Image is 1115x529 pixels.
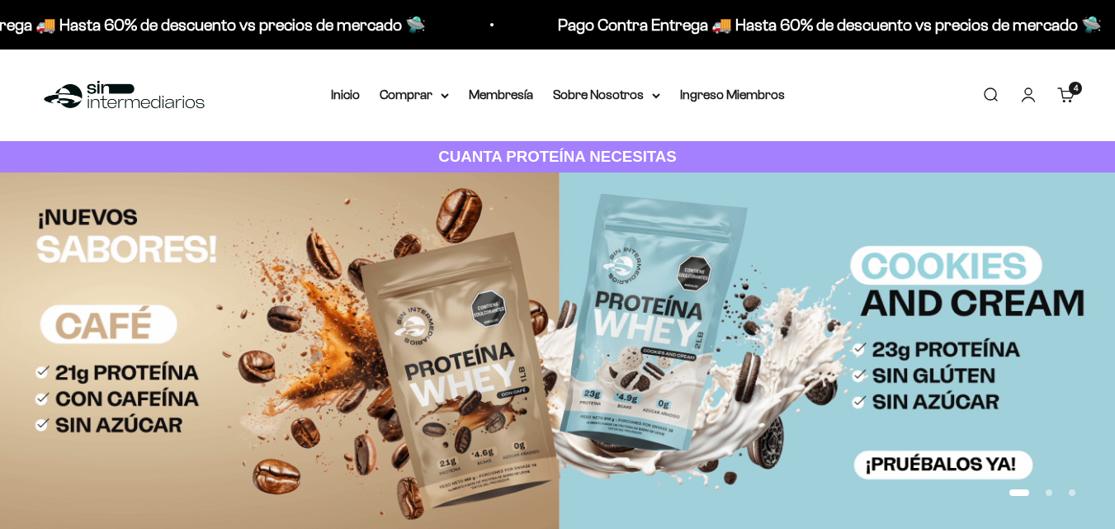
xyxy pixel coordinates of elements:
[438,148,677,165] strong: CUANTA PROTEÍNA NECESITAS
[1074,84,1078,92] span: 4
[331,87,360,102] a: Inicio
[680,87,785,102] a: Ingreso Miembros
[556,12,1100,38] p: Pago Contra Entrega 🚚 Hasta 60% de descuento vs precios de mercado 🛸
[553,84,660,106] summary: Sobre Nosotros
[469,87,533,102] a: Membresía
[380,84,449,106] summary: Comprar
